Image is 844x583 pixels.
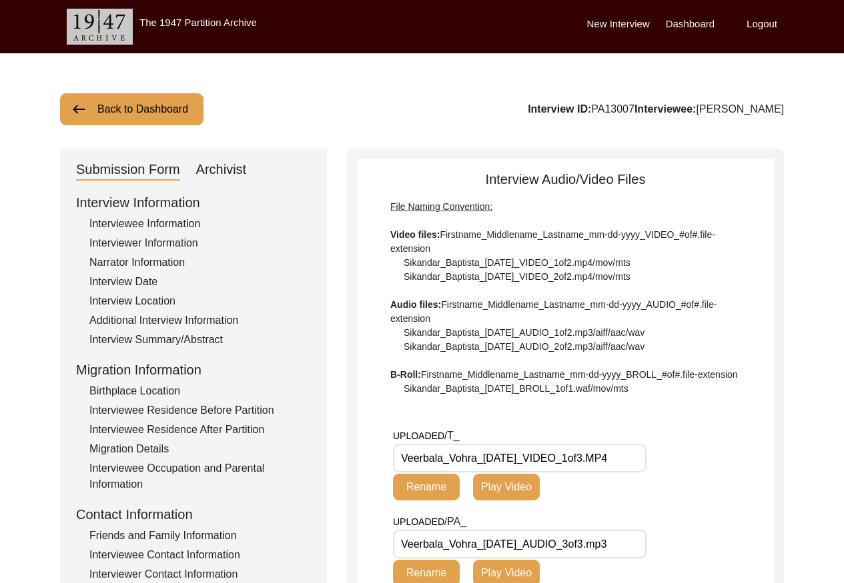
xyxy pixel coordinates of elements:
[393,474,460,500] button: Rename
[76,159,180,181] div: Submission Form
[89,293,311,309] div: Interview Location
[89,216,311,232] div: Interviewee Information
[89,547,311,563] div: Interviewee Contact Information
[89,332,311,348] div: Interview Summary/Abstract
[89,528,311,544] div: Friends and Family Information
[473,474,540,500] button: Play Video
[71,101,87,117] img: arrow-left.png
[528,103,591,115] b: Interview ID:
[89,235,311,251] div: Interviewer Information
[447,516,466,527] span: PA_
[89,383,311,399] div: Birthplace Location
[60,93,203,125] button: Back to Dashboard
[89,460,311,492] div: Interviewee Occupation and Parental Information
[89,274,311,290] div: Interview Date
[528,101,784,117] div: PA13007 [PERSON_NAME]
[76,193,311,213] div: Interview Information
[89,566,311,582] div: Interviewer Contact Information
[89,402,311,418] div: Interviewee Residence Before Partition
[390,201,492,212] span: File Naming Convention:
[139,17,257,28] label: The 1947 Partition Archive
[76,360,311,380] div: Migration Information
[635,103,696,115] b: Interviewee:
[666,17,715,32] label: Dashboard
[67,9,133,45] img: header-logo.png
[390,229,440,240] b: Video files:
[390,200,741,396] div: Firstname_Middlename_Lastname_mm-dd-yyyy_VIDEO_#of#.file-extension Sikandar_Baptista_[DATE]_VIDEO...
[393,516,447,527] span: UPLOADED/
[393,430,447,441] span: UPLOADED/
[76,504,311,524] div: Contact Information
[89,441,311,457] div: Migration Details
[357,169,774,396] div: Interview Audio/Video Files
[89,312,311,328] div: Additional Interview Information
[747,17,777,32] label: Logout
[89,255,311,271] div: Narrator Information
[196,159,247,181] div: Archivist
[587,17,650,32] label: New Interview
[89,422,311,438] div: Interviewee Residence After Partition
[390,299,441,310] b: Audio files:
[390,369,421,380] b: B-Roll:
[447,430,460,441] span: T_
